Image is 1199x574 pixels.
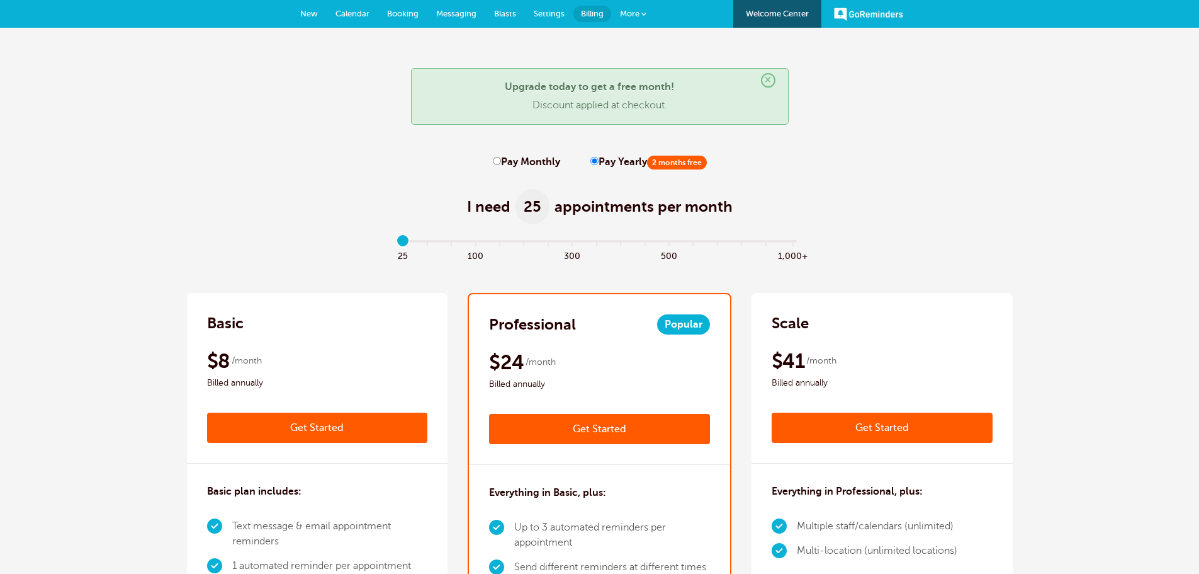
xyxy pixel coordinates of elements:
label: Pay Monthly [493,156,560,168]
p: Discount applied at checkout. [424,100,775,112]
span: 500 [657,248,681,262]
a: Get Started [489,414,710,444]
span: /month [232,353,262,369]
span: Calendar [335,9,369,18]
span: New [300,9,318,18]
span: /month [526,355,556,370]
span: Popular [657,314,710,335]
input: Pay Yearly2 months free [590,157,599,165]
span: More [620,9,639,18]
span: Billed annually [207,376,428,391]
span: 300 [560,248,584,262]
li: Text message & email appointment reminders [232,514,428,554]
a: Billing [573,6,611,22]
h3: Everything in Basic, plus: [489,485,606,500]
label: Pay Yearly [590,156,707,168]
input: Pay Monthly [493,157,501,165]
span: Messaging [436,9,476,18]
h2: Professional [489,314,576,335]
span: /month [806,353,836,369]
li: Up to 3 automated reminders per appointment [514,515,710,555]
span: Blasts [494,9,516,18]
span: 2 months free [647,156,707,169]
span: $8 [207,348,230,374]
span: Settings [534,9,565,18]
span: 100 [463,248,487,262]
span: × [761,73,775,88]
h2: Basic [207,313,244,333]
a: Get Started [207,413,428,443]
h3: Basic plan includes: [207,484,301,499]
span: Billed annually [489,377,710,392]
span: $41 [772,348,804,374]
span: I need [467,197,510,217]
span: 25 [515,189,549,224]
strong: Upgrade today to get a free month! [505,81,674,93]
span: $24 [489,350,524,375]
span: Booking [387,9,419,18]
span: Billed annually [772,376,993,391]
span: 25 [391,248,415,262]
span: appointments per month [554,197,733,217]
li: Multiple staff/calendars (unlimited) [797,514,957,539]
li: Multi-location (unlimited locations) [797,539,957,563]
span: 1,000+ [778,248,808,262]
h2: Scale [772,313,809,333]
h3: Everything in Professional, plus: [772,484,923,499]
a: Get Started [772,413,993,443]
span: Billing [581,9,604,18]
